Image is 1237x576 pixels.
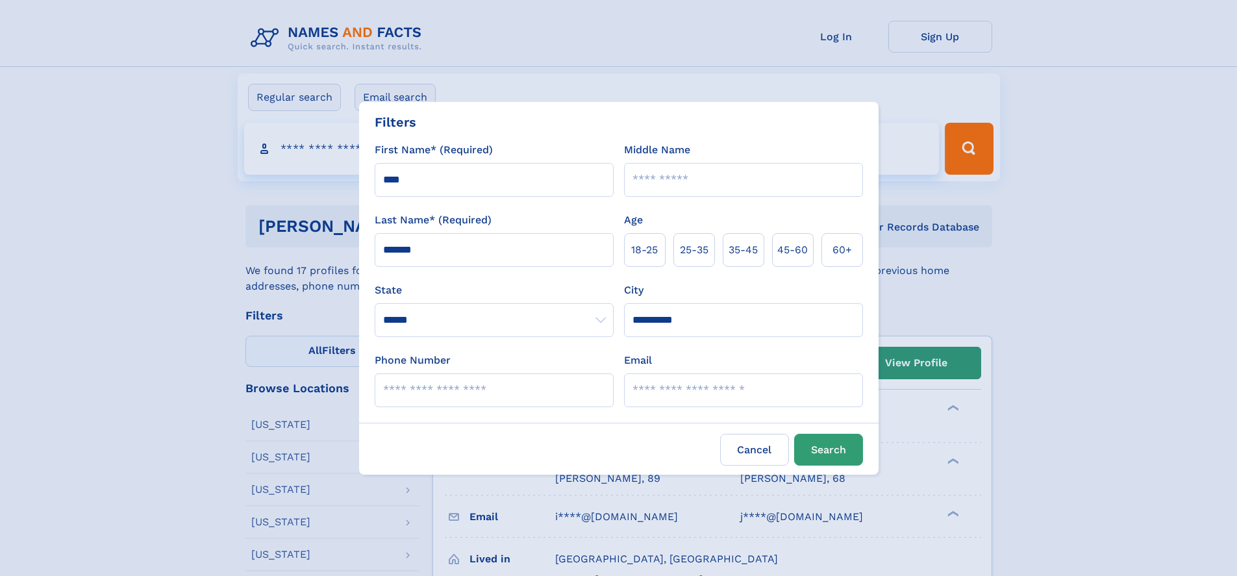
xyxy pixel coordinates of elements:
span: 45‑60 [777,242,808,258]
div: Filters [375,112,416,132]
span: 35‑45 [729,242,758,258]
span: 25‑35 [680,242,708,258]
label: Cancel [720,434,789,466]
label: Phone Number [375,353,451,368]
label: Age [624,212,643,228]
label: City [624,282,643,298]
label: Last Name* (Required) [375,212,492,228]
span: 60+ [832,242,852,258]
label: Email [624,353,652,368]
button: Search [794,434,863,466]
span: 18‑25 [631,242,658,258]
label: First Name* (Required) [375,142,493,158]
label: Middle Name [624,142,690,158]
label: State [375,282,614,298]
